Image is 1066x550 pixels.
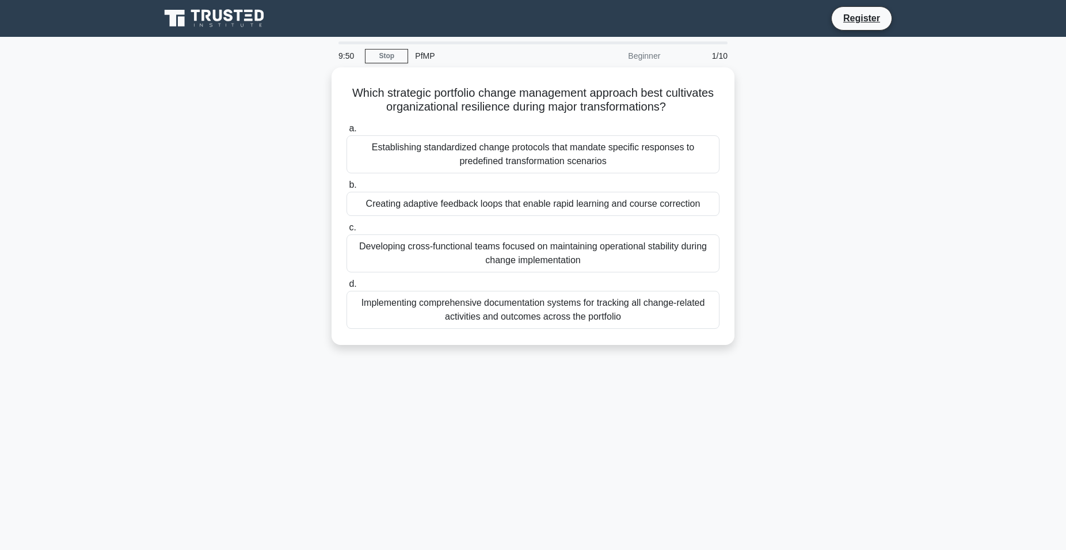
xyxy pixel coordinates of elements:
[349,123,356,133] span: a.
[408,44,566,67] div: PfMP
[349,279,356,289] span: d.
[836,11,887,25] a: Register
[365,49,408,63] a: Stop
[667,44,734,67] div: 1/10
[347,135,719,173] div: Establishing standardized change protocols that mandate specific responses to predefined transfor...
[349,222,356,232] span: c.
[349,180,356,189] span: b.
[347,192,719,216] div: Creating adaptive feedback loops that enable rapid learning and course correction
[345,86,721,115] h5: Which strategic portfolio change management approach best cultivates organizational resilience du...
[332,44,365,67] div: 9:50
[566,44,667,67] div: Beginner
[347,291,719,329] div: Implementing comprehensive documentation systems for tracking all change-related activities and o...
[347,234,719,272] div: Developing cross-functional teams focused on maintaining operational stability during change impl...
